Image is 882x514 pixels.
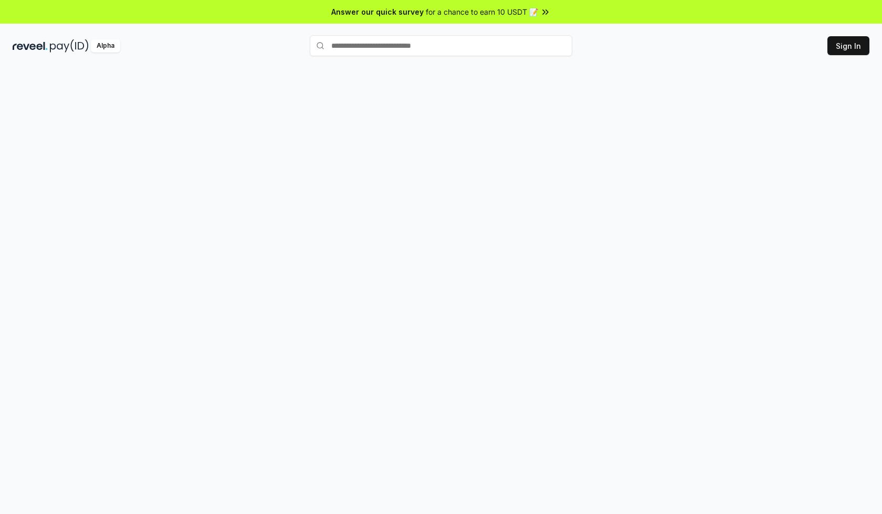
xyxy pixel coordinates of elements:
[331,6,424,17] span: Answer our quick survey
[426,6,538,17] span: for a chance to earn 10 USDT 📝
[827,36,869,55] button: Sign In
[13,39,48,53] img: reveel_dark
[91,39,120,53] div: Alpha
[50,39,89,53] img: pay_id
